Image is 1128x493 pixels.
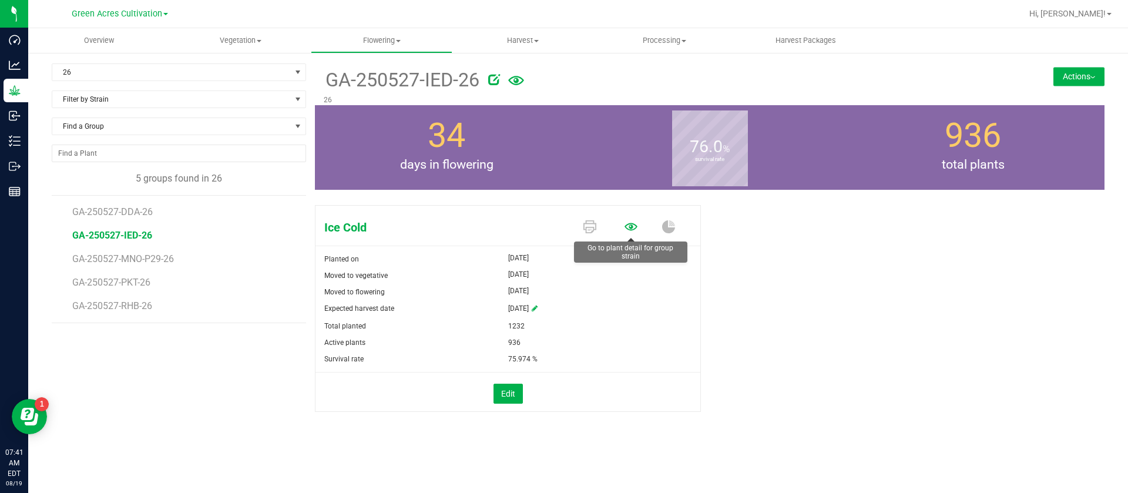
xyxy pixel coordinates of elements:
[453,35,593,46] span: Harvest
[9,135,21,147] inline-svg: Inventory
[324,338,365,347] span: Active plants
[324,304,394,313] span: Expected harvest date
[72,230,152,241] span: GA-250527-IED-26
[52,172,306,186] div: 5 groups found in 26
[579,244,683,260] div: Go to plant detail for group strain
[452,28,594,53] a: Harvest
[324,355,364,363] span: Survival rate
[315,156,578,175] span: days in flowering
[72,253,174,264] span: GA-250527-MNO-P29-26
[311,28,452,53] a: Flowering
[508,284,529,298] span: [DATE]
[508,318,525,334] span: 1232
[324,322,366,330] span: Total planted
[850,105,1096,190] group-info-box: Total number of plants
[68,35,130,46] span: Overview
[672,107,748,212] b: survival rate
[508,267,529,281] span: [DATE]
[315,219,572,236] span: Ice Cold
[9,110,21,122] inline-svg: Inbound
[9,34,21,46] inline-svg: Dashboard
[508,334,521,351] span: 936
[72,277,150,288] span: GA-250527-PKT-26
[35,397,49,411] iframe: Resource center unread badge
[324,66,479,95] span: GA-250527-IED-26
[760,35,852,46] span: Harvest Packages
[324,271,388,280] span: Moved to vegetative
[72,9,162,19] span: Green Acres Cultivation
[52,64,291,81] span: 26
[428,116,465,155] span: 34
[52,91,291,108] span: Filter by Strain
[508,251,529,265] span: [DATE]
[72,206,153,217] span: GA-250527-DDA-26
[324,95,964,105] p: 26
[170,28,311,53] a: Vegetation
[52,145,305,162] input: NO DATA FOUND
[508,351,538,367] span: 75.974 %
[9,160,21,172] inline-svg: Outbound
[9,186,21,197] inline-svg: Reports
[1053,67,1104,86] button: Actions
[324,288,385,296] span: Moved to flowering
[587,105,832,190] group-info-box: Survival rate
[28,28,170,53] a: Overview
[594,28,736,53] a: Processing
[945,116,1001,155] span: 936
[493,384,523,404] button: Edit
[12,399,47,434] iframe: Resource center
[508,300,529,318] span: [DATE]
[841,156,1104,175] span: total plants
[170,35,311,46] span: Vegetation
[9,85,21,96] inline-svg: Grow
[324,255,359,263] span: Planted on
[52,118,291,135] span: Find a Group
[291,64,305,81] span: select
[595,35,735,46] span: Processing
[72,300,152,311] span: GA-250527-RHB-26
[1029,9,1106,18] span: Hi, [PERSON_NAME]!
[5,447,23,479] p: 07:41 AM EDT
[5,479,23,488] p: 08/19
[9,59,21,71] inline-svg: Analytics
[324,105,569,190] group-info-box: Days in flowering
[311,35,452,46] span: Flowering
[735,28,877,53] a: Harvest Packages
